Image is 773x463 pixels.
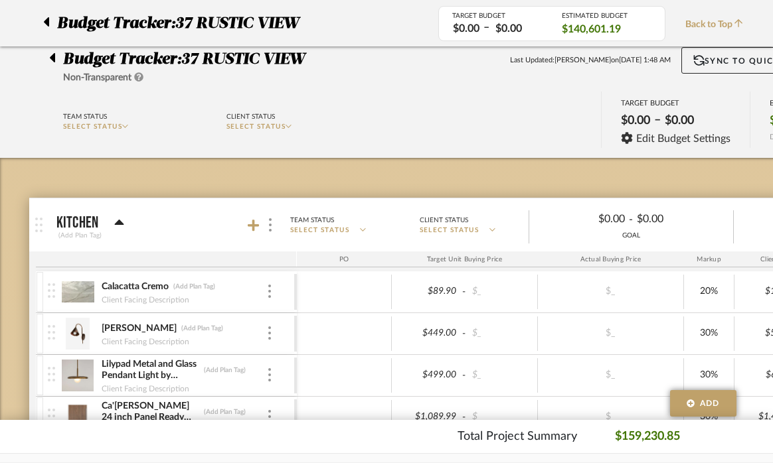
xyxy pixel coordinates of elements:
[173,282,216,291] div: (Add Plan Tag)
[62,360,94,391] img: 8bd963c0-0e1a-444f-98aa-533ec87c1e82_50x50.jpg
[688,324,730,343] div: 30%
[452,12,542,20] div: TARGET BUDGET
[629,212,633,228] span: -
[63,111,107,123] div: Team Status
[562,22,621,36] span: $140,601.19
[574,324,647,343] div: $_
[101,335,190,348] div: Client Facing Description
[688,365,730,385] div: 30%
[460,369,468,382] span: -
[396,282,461,301] div: $89.90
[226,111,275,123] div: Client Status
[420,226,479,235] span: SELECT STATUS
[35,218,43,232] img: grip.svg
[63,123,123,130] span: SELECT STATUS
[619,55,671,66] span: [DATE] 1:48 AM
[175,11,305,35] p: 37 RUSTIC VIEW
[555,55,611,66] span: [PERSON_NAME]
[685,18,750,32] span: Back to Top
[633,209,722,230] div: $0.00
[101,358,200,382] div: Lilypad Metal and Glass Pendant Light by [PERSON_NAME]
[63,51,181,67] span: Budget Tracker:
[101,281,169,293] div: Calacatta Cremo
[449,21,483,36] div: $0.00
[688,282,730,301] div: 20%
[468,282,533,301] div: $_
[538,251,684,267] div: Actual Buying Price
[621,99,730,107] div: TARGET BUDGET
[460,285,468,298] span: -
[203,365,246,375] div: (Add Plan Tag)
[62,401,94,433] img: aea93c2d-ff21-4092-b151-23c79074b535_50x50.jpg
[63,73,131,82] span: Non-Transparent
[62,276,94,308] img: ebabb497-5381-43c2-aca4-4f0462d60e82_50x50.jpg
[670,390,736,417] button: Add
[181,51,305,67] span: 37 RUSTIC VIEW
[468,365,533,385] div: $_
[688,407,730,427] div: 30%
[460,411,468,424] span: -
[290,214,334,226] div: Team Status
[62,318,94,350] img: 0f93a2c2-4529-42b9-8237-13e2dbe85055_50x50.jpg
[654,113,661,132] span: –
[420,214,468,226] div: Client Status
[510,55,555,66] span: Last Updated:
[468,407,533,427] div: $_
[458,428,577,446] p: Total Project Summary
[636,133,730,145] span: Edit Budget Settings
[101,382,190,395] div: Client Facing Description
[460,327,468,340] span: -
[181,324,224,333] div: (Add Plan Tag)
[48,367,55,381] img: vertical-grip.svg
[574,282,647,301] div: $_
[396,324,461,343] div: $449.00
[101,322,177,335] div: [PERSON_NAME]
[48,409,55,423] img: vertical-grip.svg
[268,368,271,381] img: 3dots-v.svg
[203,407,246,417] div: (Add Plan Tag)
[396,365,461,385] div: $499.00
[56,230,104,241] div: (Add Plan Tag)
[617,109,654,132] div: $0.00
[269,218,272,231] img: 3dots-v.svg
[57,11,175,35] span: Budget Tracker:
[48,283,55,298] img: vertical-grip.svg
[491,21,526,36] div: $0.00
[468,324,533,343] div: $_
[290,226,350,235] span: SELECT STATUS
[483,20,489,36] span: –
[529,231,733,241] div: GOAL
[661,109,698,132] div: $0.00
[226,123,286,130] span: SELECT STATUS
[684,251,734,267] div: Markup
[392,251,538,267] div: Target Unit Buying Price
[56,215,99,231] p: Kitchen
[268,326,271,340] img: 3dots-v.svg
[268,285,271,298] img: 3dots-v.svg
[574,407,647,427] div: $_
[48,325,55,340] img: vertical-grip.svg
[268,410,271,423] img: 3dots-v.svg
[101,293,190,306] div: Client Facing Description
[615,428,680,446] p: $159,230.85
[574,365,647,385] div: $_
[562,12,651,20] div: ESTIMATED BUDGET
[700,397,720,409] span: Add
[611,55,619,66] span: on
[297,251,392,267] div: PO
[396,407,461,427] div: $1,089.99
[101,400,200,424] div: Ca'[PERSON_NAME] 24 inch Panel Ready Dual Zone Wine Fridge
[540,209,629,230] div: $0.00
